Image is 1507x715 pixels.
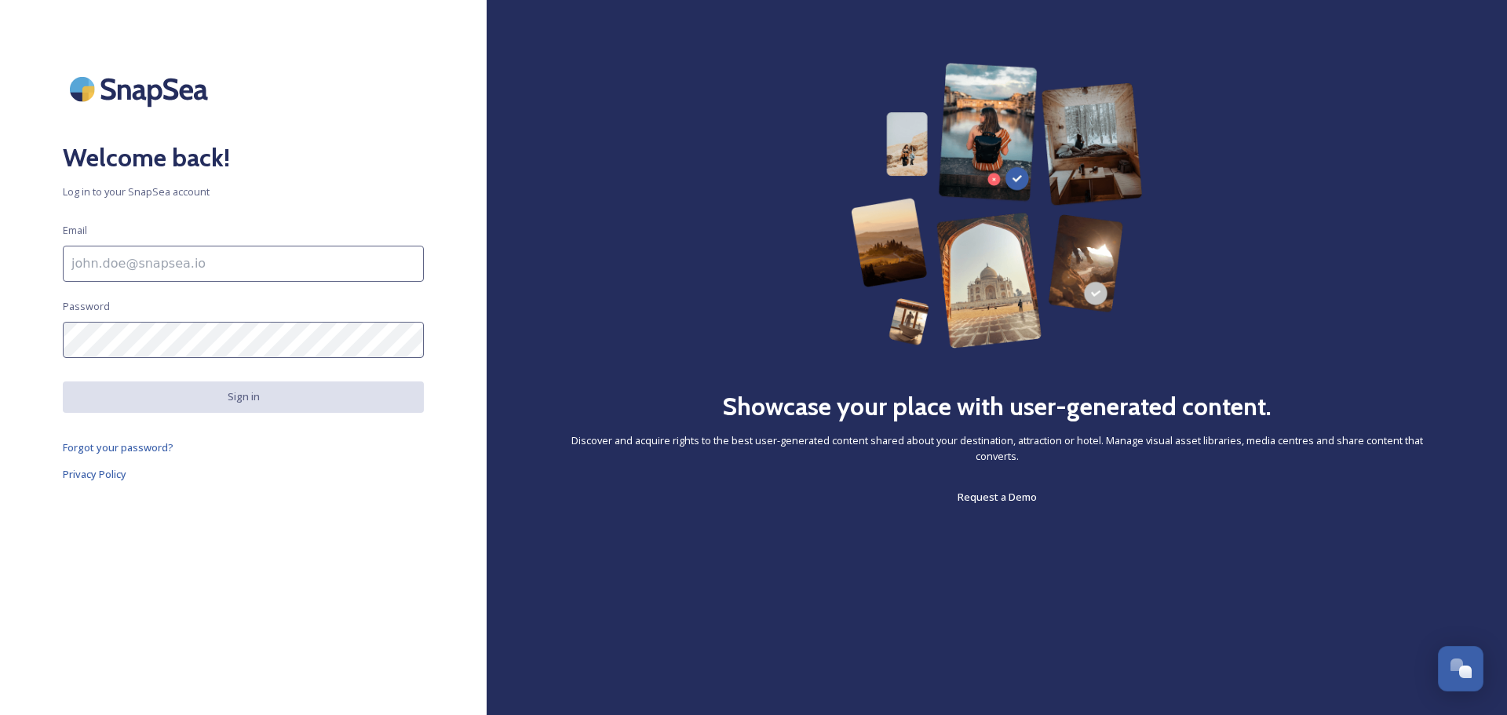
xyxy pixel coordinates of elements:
[63,63,220,115] img: SnapSea Logo
[63,465,424,483] a: Privacy Policy
[958,490,1037,504] span: Request a Demo
[63,139,424,177] h2: Welcome back!
[63,184,424,199] span: Log in to your SnapSea account
[63,223,87,238] span: Email
[1438,646,1483,691] button: Open Chat
[63,299,110,314] span: Password
[63,440,173,454] span: Forgot your password?
[63,467,126,481] span: Privacy Policy
[63,438,424,457] a: Forgot your password?
[722,388,1272,425] h2: Showcase your place with user-generated content.
[63,381,424,412] button: Sign in
[549,433,1444,463] span: Discover and acquire rights to the best user-generated content shared about your destination, att...
[851,63,1143,348] img: 63b42ca75bacad526042e722_Group%20154-p-800.png
[958,487,1037,506] a: Request a Demo
[63,246,424,282] input: john.doe@snapsea.io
